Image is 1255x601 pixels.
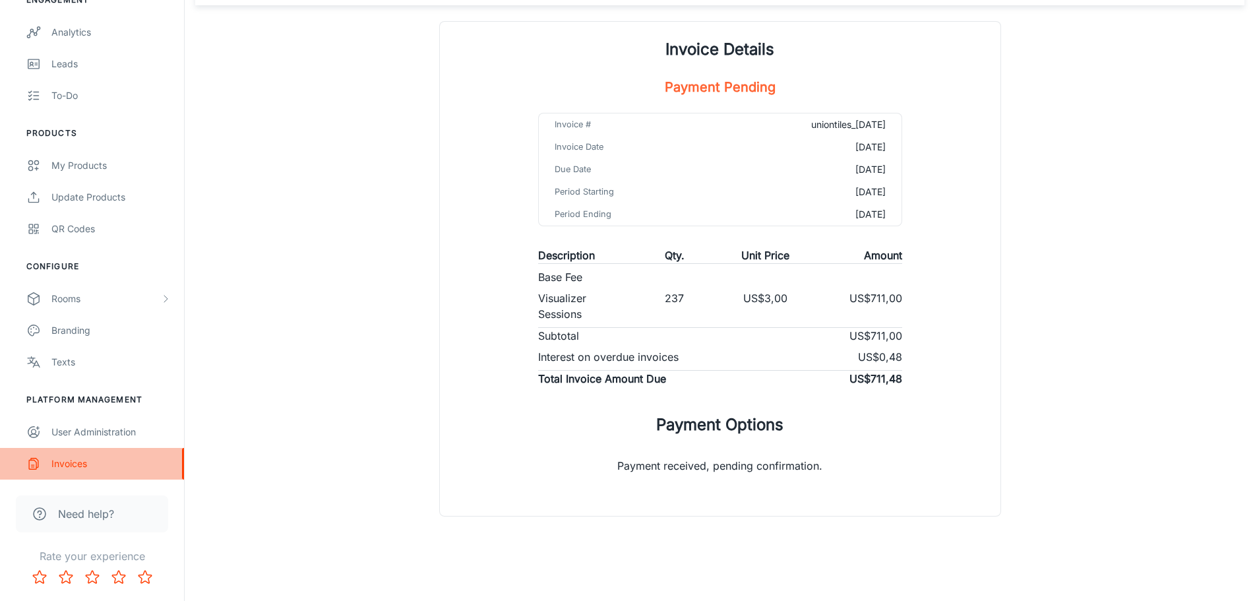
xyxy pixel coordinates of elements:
[858,349,902,365] p: US$0,48
[665,247,685,263] p: Qty.
[51,158,171,173] div: My Products
[538,290,629,322] p: Visualizer Sessions
[132,564,158,590] button: Rate 5 star
[538,269,582,285] p: Base Fee
[51,355,171,369] div: Texts
[53,564,79,590] button: Rate 2 star
[596,437,843,484] p: Payment received, pending confirmation.
[51,323,171,338] div: Branding
[538,371,666,387] p: Total Invoice Amount Due
[539,203,724,226] td: Period Ending
[26,564,53,590] button: Rate 1 star
[849,290,902,322] p: US$711,00
[665,77,776,97] h5: Payment Pending
[539,181,724,203] td: Period Starting
[724,136,902,158] td: [DATE]
[864,247,902,263] p: Amount
[538,328,579,344] p: Subtotal
[51,190,171,205] div: Update Products
[665,38,774,61] h1: Invoice Details
[58,506,114,522] span: Need help?
[538,247,595,263] p: Description
[849,371,902,387] p: US$711,48
[51,292,160,306] div: Rooms
[539,113,724,136] td: Invoice #
[724,203,902,226] td: [DATE]
[51,222,171,236] div: QR Codes
[539,136,724,158] td: Invoice Date
[51,457,171,471] div: Invoices
[51,57,171,71] div: Leads
[51,425,171,439] div: User Administration
[51,88,171,103] div: To-do
[11,548,173,564] p: Rate your experience
[849,328,902,344] p: US$711,00
[724,158,902,181] td: [DATE]
[79,564,106,590] button: Rate 3 star
[51,25,171,40] div: Analytics
[539,158,724,181] td: Due Date
[656,413,783,437] h1: Payment Options
[538,349,679,365] p: Interest on overdue invoices
[106,564,132,590] button: Rate 4 star
[724,181,902,203] td: [DATE]
[724,113,902,136] td: uniontiles_[DATE]
[665,290,684,322] p: 237
[743,290,787,322] p: US$3,00
[741,247,789,263] p: Unit Price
